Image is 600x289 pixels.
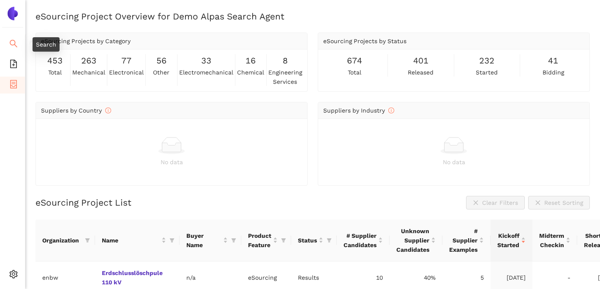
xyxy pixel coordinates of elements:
span: started [476,68,498,77]
span: # Supplier Examples [449,226,477,254]
button: closeReset Sorting [528,196,590,209]
h2: eSourcing Project List [35,196,131,209]
div: No data [323,157,584,167]
span: filter [169,238,175,243]
span: Organization [42,236,82,245]
th: this column's title is Product Feature,this column is sortable [241,220,291,261]
span: eSourcing Projects by Category [41,38,131,44]
span: 453 [47,54,63,67]
img: Logo [6,7,19,20]
span: released [408,68,434,77]
span: 56 [156,54,166,67]
span: electromechanical [179,68,233,77]
th: this column's title is # Supplier Candidates,this column is sortable [337,220,390,261]
th: this column's title is Unknown Supplier Candidates,this column is sortable [390,220,442,261]
span: setting [9,267,18,284]
span: filter [327,238,332,243]
h2: eSourcing Project Overview for Demo Alpas Search Agent [35,10,590,22]
span: Midterm Checkin [539,231,564,250]
span: filter [281,238,286,243]
span: filter [83,234,92,247]
span: Suppliers by Country [41,107,111,114]
span: total [348,68,361,77]
button: closeClear Filters [466,196,525,209]
span: info-circle [388,107,394,113]
span: 232 [479,54,494,67]
span: 8 [283,54,288,67]
span: Unknown Supplier Candidates [396,226,429,254]
span: mechanical [72,68,105,77]
span: 674 [347,54,362,67]
th: this column's title is Status,this column is sortable [291,220,337,261]
span: # Supplier Candidates [344,231,376,250]
span: filter [85,238,90,243]
span: filter [168,234,176,247]
span: filter [229,229,238,251]
span: Name [102,236,160,245]
span: search [9,36,18,53]
span: filter [231,238,236,243]
span: 401 [413,54,428,67]
span: other [153,68,169,77]
div: No data [41,157,302,167]
th: this column's title is # Supplier Examples,this column is sortable [442,220,491,261]
span: Status [298,236,317,245]
span: Suppliers by Industry [323,107,394,114]
span: filter [279,229,288,251]
span: container [9,77,18,94]
span: 263 [81,54,96,67]
span: electronical [109,68,144,77]
span: 33 [201,54,211,67]
div: Search [33,37,60,52]
span: chemical [237,68,264,77]
span: 16 [245,54,256,67]
th: this column's title is Buyer Name,this column is sortable [180,220,241,261]
span: filter [325,234,333,247]
span: Product Feature [248,231,271,250]
span: bidding [543,68,564,77]
th: this column's title is Midterm Checkin,this column is sortable [532,220,577,261]
span: file-add [9,57,18,74]
span: engineering services [268,68,302,86]
span: Kickoff Started [497,231,519,250]
span: info-circle [105,107,111,113]
span: eSourcing Projects by Status [323,38,406,44]
th: this column's title is Name,this column is sortable [95,220,180,261]
span: total [48,68,62,77]
span: Buyer Name [186,231,221,250]
span: 77 [121,54,131,67]
span: 41 [548,54,558,67]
